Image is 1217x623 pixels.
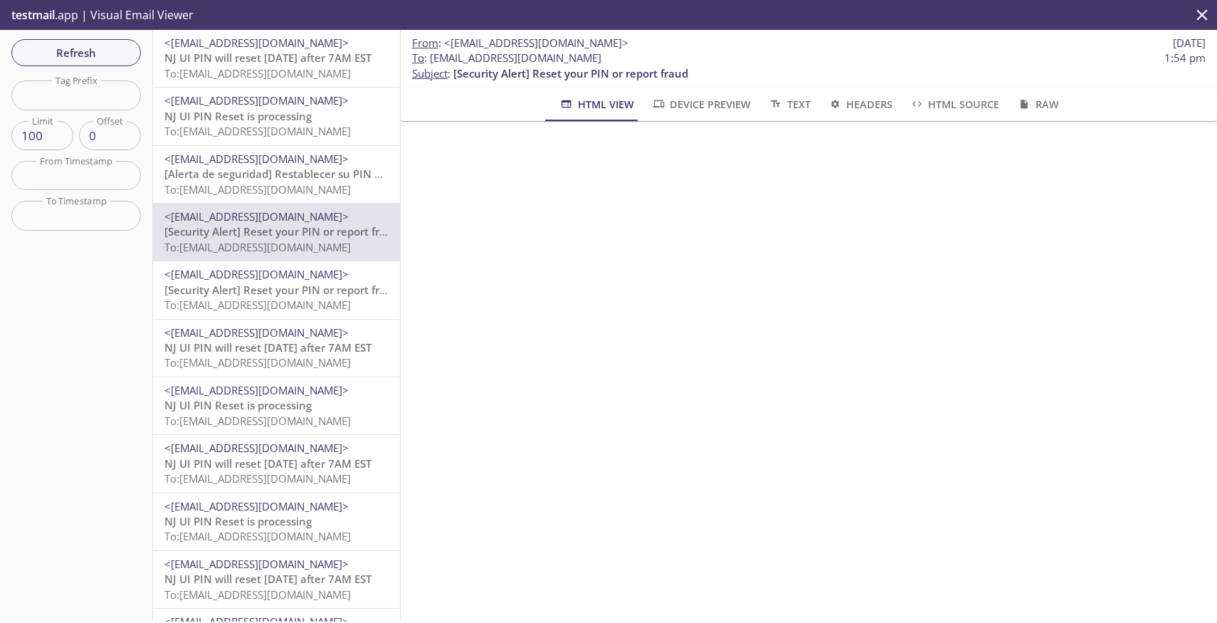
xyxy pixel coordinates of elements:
span: testmail [11,7,55,23]
span: Raw [1016,95,1058,113]
span: <[EMAIL_ADDRESS][DOMAIN_NAME]> [164,152,349,166]
span: To: [EMAIL_ADDRESS][DOMAIN_NAME] [164,124,351,138]
span: To: [EMAIL_ADDRESS][DOMAIN_NAME] [164,298,351,312]
span: <[EMAIL_ADDRESS][DOMAIN_NAME]> [164,441,349,455]
span: NJ UI PIN will reset [DATE] after 7AM EST [164,340,372,355]
span: NJ UI PIN Reset is processing [164,514,312,528]
span: To: [EMAIL_ADDRESS][DOMAIN_NAME] [164,240,351,254]
div: <[EMAIL_ADDRESS][DOMAIN_NAME]>[Security Alert] Reset your PIN or report fraudTo:[EMAIL_ADDRESS][D... [153,261,400,318]
div: <[EMAIL_ADDRESS][DOMAIN_NAME]>NJ UI PIN will reset [DATE] after 7AM ESTTo:[EMAIL_ADDRESS][DOMAIN_... [153,551,400,608]
span: To: [EMAIL_ADDRESS][DOMAIN_NAME] [164,587,351,602]
span: Device Preview [651,95,751,113]
span: To [412,51,424,65]
span: NJ UI PIN Reset is processing [164,109,312,123]
span: [Alerta de seguridad] Restablecer su PIN o denunciar un fraude [164,167,490,181]
span: To: [EMAIL_ADDRESS][DOMAIN_NAME] [164,182,351,197]
span: From [412,36,438,50]
span: Headers [828,95,892,113]
span: <[EMAIL_ADDRESS][DOMAIN_NAME]> [164,267,349,281]
span: <[EMAIL_ADDRESS][DOMAIN_NAME]> [164,557,349,571]
span: <[EMAIL_ADDRESS][DOMAIN_NAME]> [164,383,349,397]
span: <[EMAIL_ADDRESS][DOMAIN_NAME]> [444,36,628,50]
span: To: [EMAIL_ADDRESS][DOMAIN_NAME] [164,414,351,428]
div: <[EMAIL_ADDRESS][DOMAIN_NAME]>NJ UI PIN Reset is processingTo:[EMAIL_ADDRESS][DOMAIN_NAME] [153,377,400,434]
span: Text [768,95,810,113]
span: NJ UI PIN will reset [DATE] after 7AM EST [164,456,372,471]
span: Refresh [23,43,130,62]
span: 1:54 pm [1164,51,1206,66]
span: HTML Source [910,95,999,113]
div: <[EMAIL_ADDRESS][DOMAIN_NAME]>NJ UI PIN will reset [DATE] after 7AM ESTTo:[EMAIL_ADDRESS][DOMAIN_... [153,30,400,87]
span: To: [EMAIL_ADDRESS][DOMAIN_NAME] [164,529,351,543]
span: [Security Alert] Reset your PIN or report fraud [453,66,688,80]
span: <[EMAIL_ADDRESS][DOMAIN_NAME]> [164,325,349,340]
div: <[EMAIL_ADDRESS][DOMAIN_NAME]>[Alerta de seguridad] Restablecer su PIN o denunciar un fraudeTo:[E... [153,146,400,203]
span: <[EMAIL_ADDRESS][DOMAIN_NAME]> [164,499,349,513]
span: To: [EMAIL_ADDRESS][DOMAIN_NAME] [164,355,351,370]
button: Refresh [11,39,141,66]
p: : [412,51,1206,81]
span: NJ UI PIN will reset [DATE] after 7AM EST [164,572,372,586]
span: <[EMAIL_ADDRESS][DOMAIN_NAME]> [164,209,349,224]
span: [DATE] [1173,36,1206,51]
span: <[EMAIL_ADDRESS][DOMAIN_NAME]> [164,93,349,108]
span: : [412,36,628,51]
div: <[EMAIL_ADDRESS][DOMAIN_NAME]>NJ UI PIN will reset [DATE] after 7AM ESTTo:[EMAIL_ADDRESS][DOMAIN_... [153,435,400,492]
span: To: [EMAIL_ADDRESS][DOMAIN_NAME] [164,471,351,486]
span: : [EMAIL_ADDRESS][DOMAIN_NAME] [412,51,601,66]
div: <[EMAIL_ADDRESS][DOMAIN_NAME]>NJ UI PIN will reset [DATE] after 7AM ESTTo:[EMAIL_ADDRESS][DOMAIN_... [153,320,400,377]
span: <[EMAIL_ADDRESS][DOMAIN_NAME]> [164,36,349,50]
span: HTML View [559,95,633,113]
span: [Security Alert] Reset your PIN or report fraud [164,224,399,239]
span: [Security Alert] Reset your PIN or report fraud [164,283,399,297]
span: NJ UI PIN Reset is processing [164,398,312,412]
span: To: [EMAIL_ADDRESS][DOMAIN_NAME] [164,66,351,80]
div: <[EMAIL_ADDRESS][DOMAIN_NAME]>NJ UI PIN Reset is processingTo:[EMAIL_ADDRESS][DOMAIN_NAME] [153,493,400,550]
div: <[EMAIL_ADDRESS][DOMAIN_NAME]>[Security Alert] Reset your PIN or report fraudTo:[EMAIL_ADDRESS][D... [153,204,400,261]
span: Subject [412,66,448,80]
div: <[EMAIL_ADDRESS][DOMAIN_NAME]>NJ UI PIN Reset is processingTo:[EMAIL_ADDRESS][DOMAIN_NAME] [153,88,400,145]
span: NJ UI PIN will reset [DATE] after 7AM EST [164,51,372,65]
